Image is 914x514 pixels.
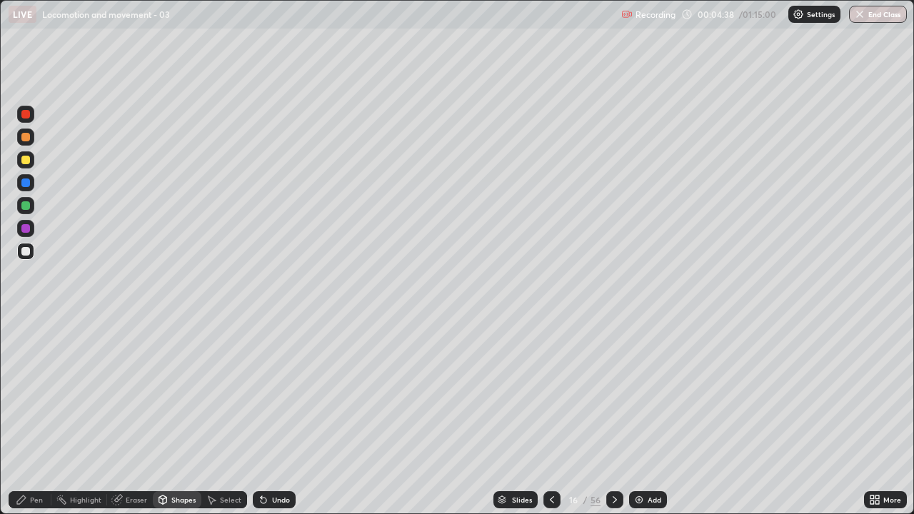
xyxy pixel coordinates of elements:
div: Highlight [70,496,101,503]
div: Shapes [171,496,196,503]
div: Select [220,496,241,503]
button: End Class [849,6,907,23]
p: Settings [807,11,835,18]
p: Recording [636,9,676,20]
img: add-slide-button [633,494,645,505]
img: end-class-cross [854,9,865,20]
div: Slides [512,496,532,503]
img: class-settings-icons [793,9,804,20]
div: 16 [566,495,581,504]
p: LIVE [13,9,32,20]
div: Pen [30,496,43,503]
div: / [583,495,588,504]
div: Eraser [126,496,147,503]
div: Add [648,496,661,503]
img: recording.375f2c34.svg [621,9,633,20]
div: More [883,496,901,503]
p: Locomotion and movement - 03 [42,9,170,20]
div: 56 [591,493,601,506]
div: Undo [272,496,290,503]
